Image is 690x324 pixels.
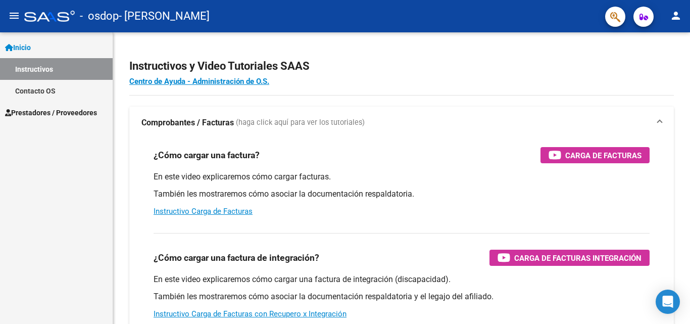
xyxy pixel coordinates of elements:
a: Instructivo Carga de Facturas [154,207,253,216]
mat-icon: menu [8,10,20,22]
p: También les mostraremos cómo asociar la documentación respaldatoria. [154,189,650,200]
span: Carga de Facturas [565,149,642,162]
p: En este video explicaremos cómo cargar facturas. [154,171,650,182]
span: Prestadores / Proveedores [5,107,97,118]
h2: Instructivos y Video Tutoriales SAAS [129,57,674,76]
span: (haga click aquí para ver los tutoriales) [236,117,365,128]
p: En este video explicaremos cómo cargar una factura de integración (discapacidad). [154,274,650,285]
span: - [PERSON_NAME] [119,5,210,27]
h3: ¿Cómo cargar una factura de integración? [154,251,319,265]
button: Carga de Facturas [540,147,650,163]
span: Inicio [5,42,31,53]
button: Carga de Facturas Integración [489,250,650,266]
p: También les mostraremos cómo asociar la documentación respaldatoria y el legajo del afiliado. [154,291,650,302]
a: Centro de Ayuda - Administración de O.S. [129,77,269,86]
mat-expansion-panel-header: Comprobantes / Facturas (haga click aquí para ver los tutoriales) [129,107,674,139]
mat-icon: person [670,10,682,22]
span: - osdop [80,5,119,27]
strong: Comprobantes / Facturas [141,117,234,128]
h3: ¿Cómo cargar una factura? [154,148,260,162]
div: Open Intercom Messenger [656,290,680,314]
a: Instructivo Carga de Facturas con Recupero x Integración [154,309,347,318]
span: Carga de Facturas Integración [514,252,642,264]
